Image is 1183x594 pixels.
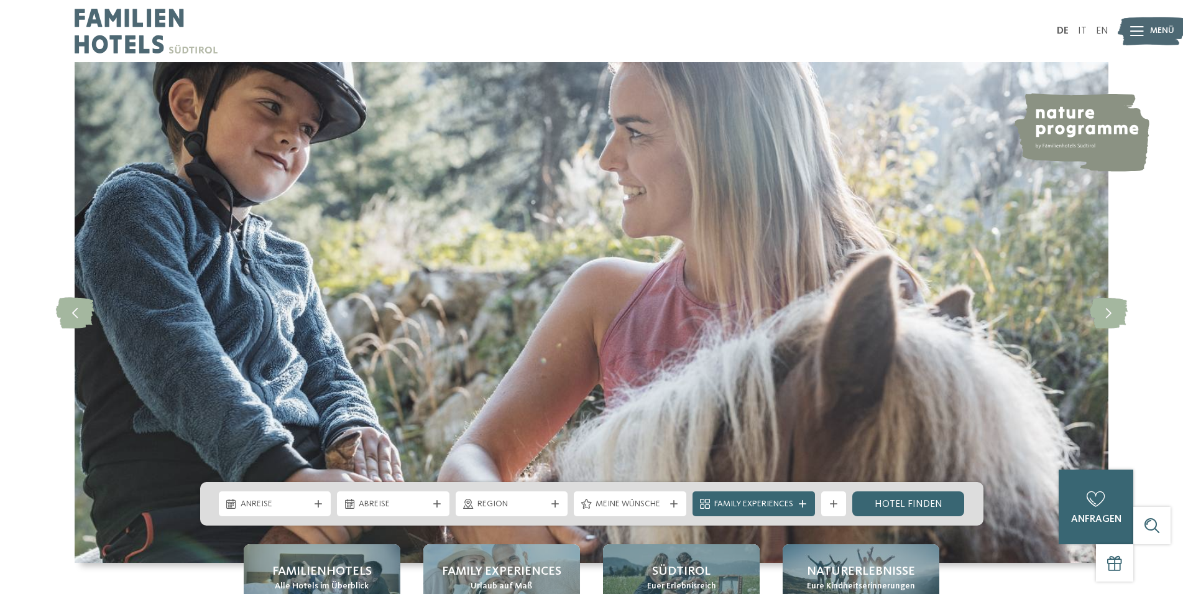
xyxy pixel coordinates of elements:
[1078,26,1087,36] a: IT
[652,563,711,580] span: Südtirol
[852,491,965,516] a: Hotel finden
[807,580,915,593] span: Eure Kindheitserinnerungen
[272,563,372,580] span: Familienhotels
[75,62,1108,563] img: Familienhotels Südtirol: The happy family places
[807,563,915,580] span: Naturerlebnisse
[1096,26,1108,36] a: EN
[714,498,793,511] span: Family Experiences
[1013,93,1149,172] img: nature programme by Familienhotels Südtirol
[1057,26,1069,36] a: DE
[477,498,546,511] span: Region
[1059,470,1133,544] a: anfragen
[471,580,532,593] span: Urlaub auf Maß
[275,580,369,593] span: Alle Hotels im Überblick
[359,498,428,511] span: Abreise
[1150,25,1174,37] span: Menü
[596,498,665,511] span: Meine Wünsche
[1071,514,1121,524] span: anfragen
[442,563,561,580] span: Family Experiences
[241,498,310,511] span: Anreise
[647,580,716,593] span: Euer Erlebnisreich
